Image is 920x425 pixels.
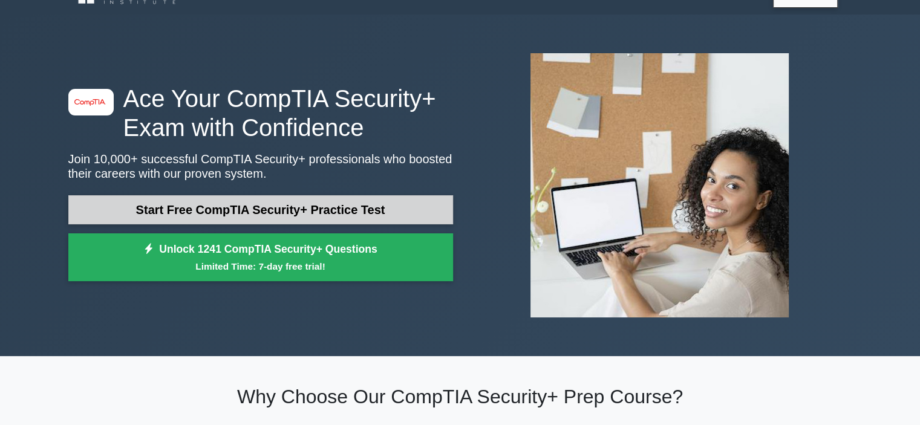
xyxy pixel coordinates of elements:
h1: Ace Your CompTIA Security+ Exam with Confidence [68,84,453,142]
p: Join 10,000+ successful CompTIA Security+ professionals who boosted their careers with our proven... [68,152,453,181]
h2: Why Choose Our CompTIA Security+ Prep Course? [68,385,852,408]
small: Limited Time: 7-day free trial! [83,259,438,273]
a: Start Free CompTIA Security+ Practice Test [68,195,453,224]
a: Unlock 1241 CompTIA Security+ QuestionsLimited Time: 7-day free trial! [68,233,453,282]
